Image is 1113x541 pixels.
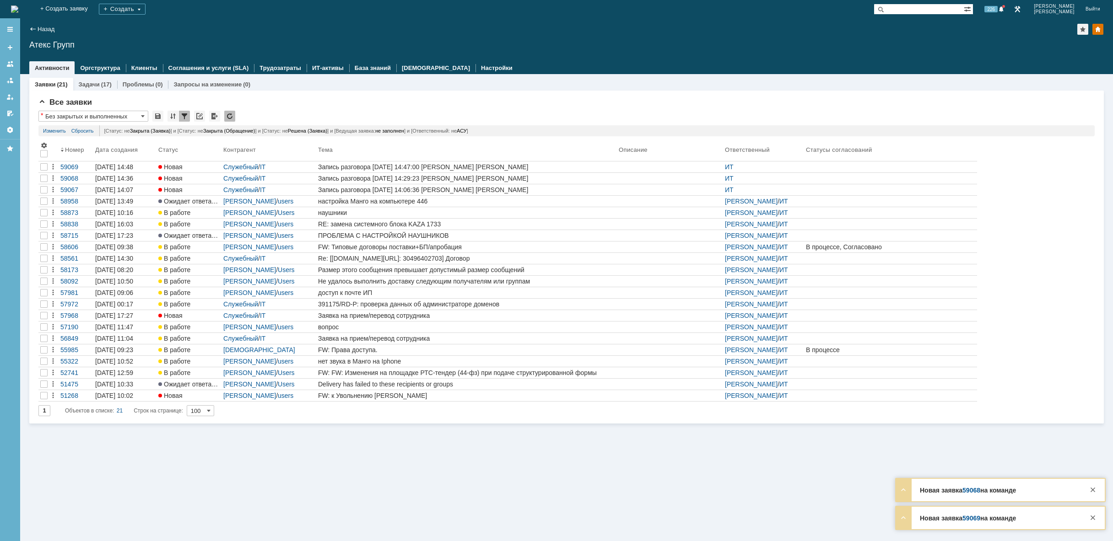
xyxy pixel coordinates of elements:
a: FW: к Увольнению [PERSON_NAME] [316,390,617,401]
span: В работе [158,243,190,251]
img: logo [11,5,18,13]
span: Новая [158,312,183,319]
a: Заявки [35,81,55,88]
a: [PERSON_NAME] [223,220,276,228]
a: [PERSON_NAME] [725,255,778,262]
a: users [278,323,293,331]
div: [DATE] 13:49 [95,198,133,205]
a: Ожидает ответа контрагента [157,379,222,390]
a: Создать заявку [3,40,17,55]
a: users [278,232,293,239]
a: Сбросить [71,125,94,136]
div: Заявка на прием/перевод сотрудника [318,335,615,342]
a: В работе [157,356,222,367]
a: [PERSON_NAME] [725,209,778,216]
a: Re: [[DOMAIN_NAME][URL]: 30496402703] Договор [316,253,617,264]
a: [DATE] 08:20 [93,264,157,275]
div: доступ к почте ИП [318,289,615,296]
a: ИТ [779,255,788,262]
a: ИТ [779,220,788,228]
a: 59067 [59,184,93,195]
span: Ожидает ответа контрагента [158,232,249,239]
div: FW: к Увольнению [PERSON_NAME] [318,392,615,399]
a: [PERSON_NAME] [223,392,276,399]
div: FW: Типовые договоры поставки+БП/апробация [318,243,615,251]
a: Назад [38,26,54,32]
div: вопрос [318,323,615,331]
a: users [278,220,293,228]
a: Соглашения и услуги (SLA) [168,64,249,71]
div: [DATE] 10:02 [95,392,133,399]
div: настройка Манго на компьютере 446 [318,198,615,205]
a: [PERSON_NAME] [223,380,276,388]
a: [DEMOGRAPHIC_DATA] [402,64,470,71]
a: users [278,358,293,365]
a: IT [260,255,265,262]
div: [DATE] 14:30 [95,255,133,262]
a: [PERSON_NAME] [725,300,778,308]
a: В работе [157,299,222,310]
a: Изменить [43,125,66,136]
a: ИТ [779,243,788,251]
a: [PERSON_NAME] [223,232,276,239]
div: [DATE] 10:50 [95,278,133,285]
a: 58838 [59,219,93,230]
a: ИТ [725,186,734,193]
a: 391175/RD-P: проверка данных об администраторе доменов [316,299,617,310]
a: В процессе [804,344,977,355]
div: 58873 [60,209,92,216]
div: 52741 [60,369,92,376]
a: Служебный [223,300,258,308]
span: Новая [158,186,183,193]
a: Заявка на прием/перевод сотрудника [316,310,617,321]
a: В процессе, Согласовано [804,241,977,252]
div: [DATE] 14:07 [95,186,133,193]
a: нет звука в Манго на Iphone [316,356,617,367]
a: Users [278,266,295,273]
div: 57968 [60,312,92,319]
a: Delivery has failed to these recipients or groups [316,379,617,390]
div: Тема [318,146,333,153]
a: [DATE] 12:59 [93,367,157,378]
span: В работе [158,335,190,342]
a: ИТ [725,175,734,182]
div: Запись разговора [DATE] 14:47:00 [PERSON_NAME] [PERSON_NAME] [318,163,615,171]
a: В работе [157,287,222,298]
a: Ожидает ответа контрагента [157,230,222,241]
th: Ответственный [723,140,804,161]
a: ПРОБЛЕМА С НАСТРОЙКОЙ НАУШНИКОВ [316,230,617,241]
div: Заявка на прием/перевод сотрудника [318,312,615,319]
span: В работе [158,255,190,262]
a: Новая [157,161,222,172]
div: FW: Права доступа. [318,346,615,354]
div: Создать [99,4,146,15]
a: В работе [157,276,222,287]
div: 58092 [60,278,92,285]
div: [DATE] 10:16 [95,209,133,216]
a: RE: замена системного блока KAZA 1733 [316,219,617,230]
a: IT [260,186,265,193]
a: Служебный [223,163,258,171]
span: В работе [158,220,190,228]
a: наушники [316,207,617,218]
div: В процессе [806,346,975,354]
a: ИТ [779,358,788,365]
div: [DATE] 09:38 [95,243,133,251]
a: ИТ [779,335,788,342]
a: [DATE] 13:49 [93,196,157,207]
a: [DATE] 09:23 [93,344,157,355]
a: [DEMOGRAPHIC_DATA][PERSON_NAME] [223,346,295,361]
a: Проблемы [123,81,154,88]
th: Дата создания [93,140,157,161]
div: [DATE] 14:36 [95,175,133,182]
div: 59067 [60,186,92,193]
a: [PERSON_NAME] [725,392,778,399]
a: [PERSON_NAME] [725,243,778,251]
div: Сохранить вид [152,111,163,122]
div: RE: замена системного блока KAZA 1733 [318,220,615,228]
a: Перейти в интерфейс администратора [1012,4,1023,15]
a: Users [278,380,295,388]
a: [PERSON_NAME] [223,369,276,376]
a: 58173 [59,264,93,275]
a: 59069 [59,161,93,172]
